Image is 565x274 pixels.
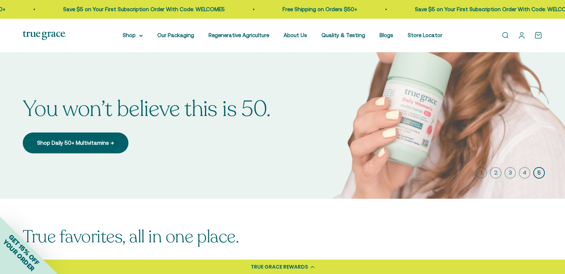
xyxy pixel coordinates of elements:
[157,32,194,38] a: Our Packaging
[533,167,545,179] button: 5
[321,32,365,38] a: Quality & Testing
[380,32,393,38] a: Blogs
[519,167,530,179] button: 4
[281,6,356,12] a: Free Shipping on Orders $50+
[23,225,239,248] split-lines: True favorites, all in one place.
[408,32,442,38] a: Store Locator
[23,94,271,124] split-lines: You won’t believe this is 50.
[7,233,41,266] span: GET 15% OFF
[23,132,128,153] a: Shop Daily 50+ Multivitamins →
[490,167,502,179] button: 2
[251,263,308,271] div: TRUE GRACE REWARDS
[504,167,516,179] button: 3
[209,32,269,38] a: Regenerative Agriculture
[123,31,143,40] summary: Shop
[284,32,307,38] a: About Us
[62,5,223,14] p: Save $5 on Your First Subscription Order With Code: WELCOME5
[476,167,487,179] button: 1
[1,238,36,273] span: YOUR ORDER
